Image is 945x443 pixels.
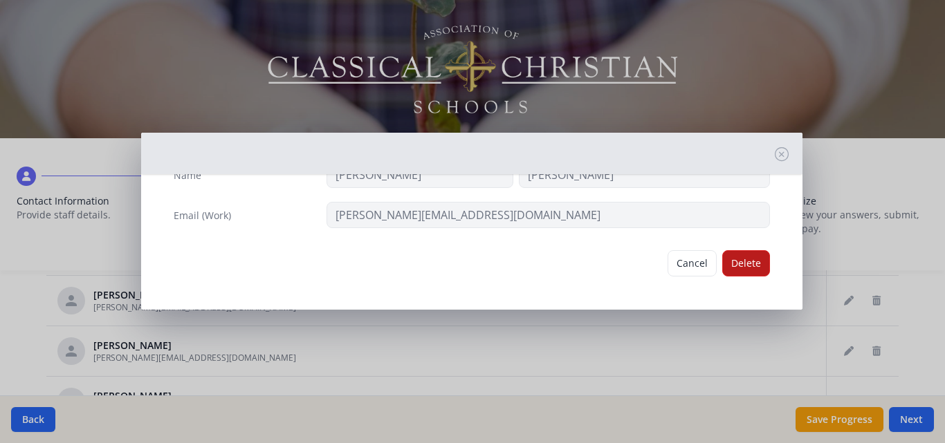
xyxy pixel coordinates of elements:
[174,209,231,223] label: Email (Work)
[327,202,771,228] input: contact@site.com
[174,169,201,182] label: Name
[722,250,770,276] button: Delete
[519,162,770,188] input: Last Name
[668,250,717,276] button: Cancel
[327,162,513,188] input: First Name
